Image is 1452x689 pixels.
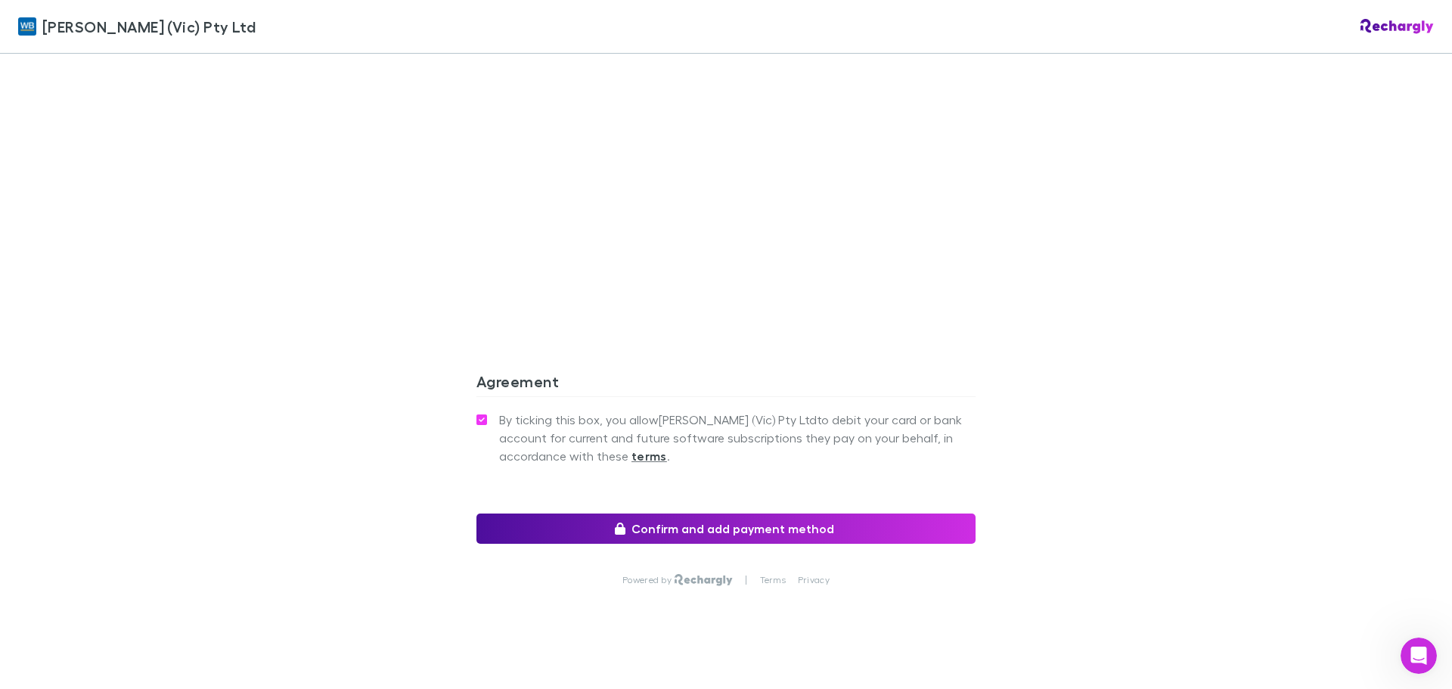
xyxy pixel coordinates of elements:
img: William Buck (Vic) Pty Ltd's Logo [18,17,36,36]
span: [PERSON_NAME] (Vic) Pty Ltd [42,15,256,38]
strong: terms [631,448,667,464]
h3: Agreement [476,372,976,396]
iframe: Intercom live chat [1401,638,1437,674]
button: Confirm and add payment method [476,514,976,544]
a: Privacy [798,574,830,586]
span: By ticking this box, you allow [PERSON_NAME] (Vic) Pty Ltd to debit your card or bank account for... [499,411,976,465]
img: Rechargly Logo [675,574,733,586]
img: Rechargly Logo [1360,19,1434,34]
p: | [745,574,747,586]
a: Terms [760,574,786,586]
p: Powered by [622,574,675,586]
